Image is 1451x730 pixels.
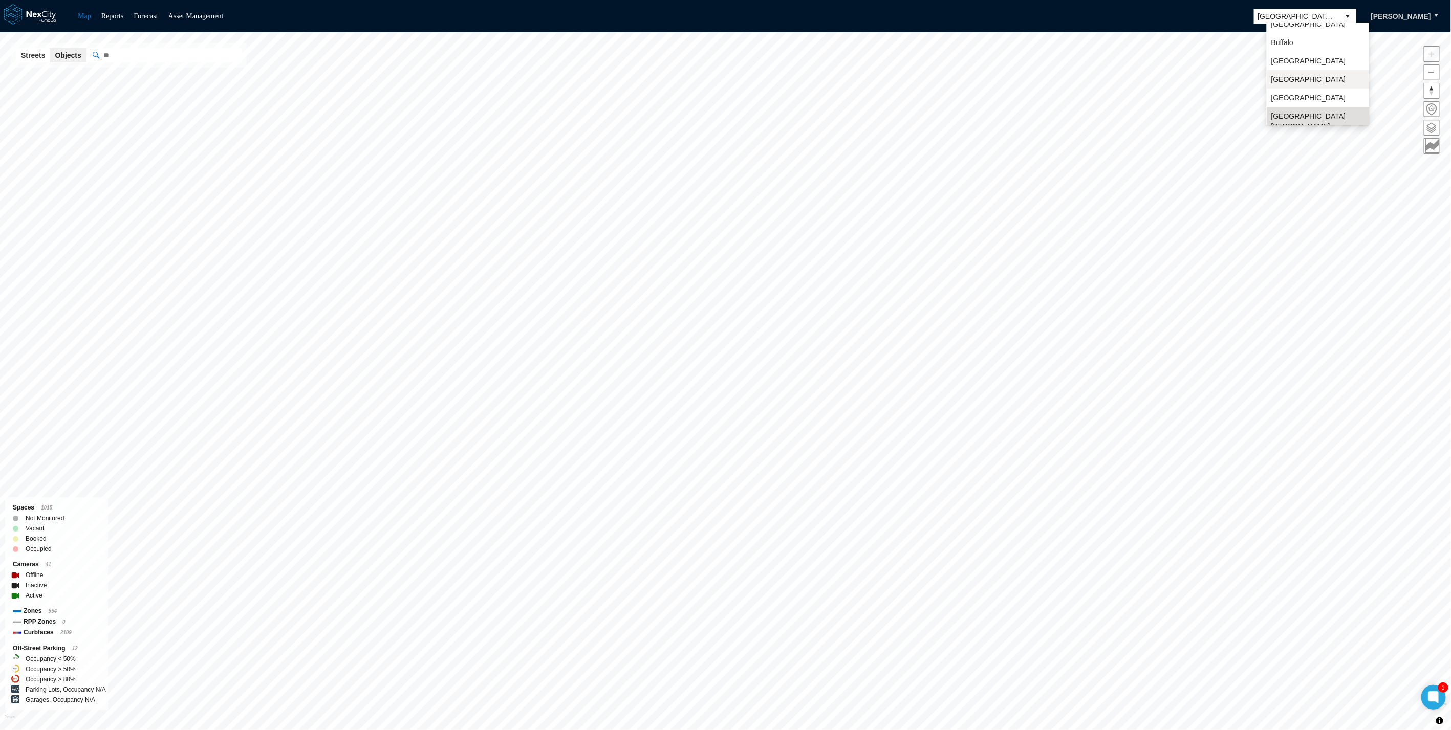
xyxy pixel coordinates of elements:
[1271,56,1346,66] span: [GEOGRAPHIC_DATA]
[13,643,100,654] div: Off-Street Parking
[26,580,47,590] label: Inactive
[60,630,72,635] span: 2109
[13,627,100,638] div: Curbfaces
[1424,46,1440,62] button: Zoom in
[13,606,100,616] div: Zones
[26,544,52,554] label: Occupied
[134,12,158,20] a: Forecast
[1424,120,1440,136] button: Layers management
[78,12,91,20] a: Map
[1258,11,1336,21] span: [GEOGRAPHIC_DATA][PERSON_NAME]
[1360,8,1442,25] button: [PERSON_NAME]
[1424,64,1440,80] button: Zoom out
[1271,37,1293,48] span: Buffalo
[101,12,124,20] a: Reports
[1271,93,1346,103] span: [GEOGRAPHIC_DATA]
[72,646,78,651] span: 12
[26,570,43,580] label: Offline
[1271,19,1346,29] span: [GEOGRAPHIC_DATA]
[1271,111,1365,131] span: [GEOGRAPHIC_DATA][PERSON_NAME]
[21,50,45,60] span: Streets
[1424,83,1439,98] span: Reset bearing to north
[41,505,52,511] span: 1015
[26,534,47,544] label: Booked
[1438,682,1448,693] div: 1
[1424,101,1440,117] button: Home
[1424,65,1439,80] span: Zoom out
[55,50,81,60] span: Objects
[26,695,95,705] label: Garages, Occupancy N/A
[16,48,50,62] button: Streets
[50,48,86,62] button: Objects
[26,523,44,534] label: Vacant
[1424,138,1440,154] button: Key metrics
[1434,715,1446,727] button: Toggle attribution
[26,684,106,695] label: Parking Lots, Occupancy N/A
[5,715,16,727] a: Mapbox homepage
[26,664,76,674] label: Occupancy > 50%
[26,590,42,601] label: Active
[1424,47,1439,61] span: Zoom in
[168,12,224,20] a: Asset Management
[48,608,57,614] span: 554
[1340,9,1356,24] button: select
[62,619,66,625] span: 0
[1271,74,1346,84] span: [GEOGRAPHIC_DATA]
[1424,83,1440,99] button: Reset bearing to north
[13,559,100,570] div: Cameras
[26,674,76,684] label: Occupancy > 80%
[13,616,100,627] div: RPP Zones
[13,502,100,513] div: Spaces
[46,562,51,567] span: 41
[26,513,64,523] label: Not Monitored
[1437,715,1443,726] span: Toggle attribution
[26,654,76,664] label: Occupancy < 50%
[1371,11,1431,21] span: [PERSON_NAME]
